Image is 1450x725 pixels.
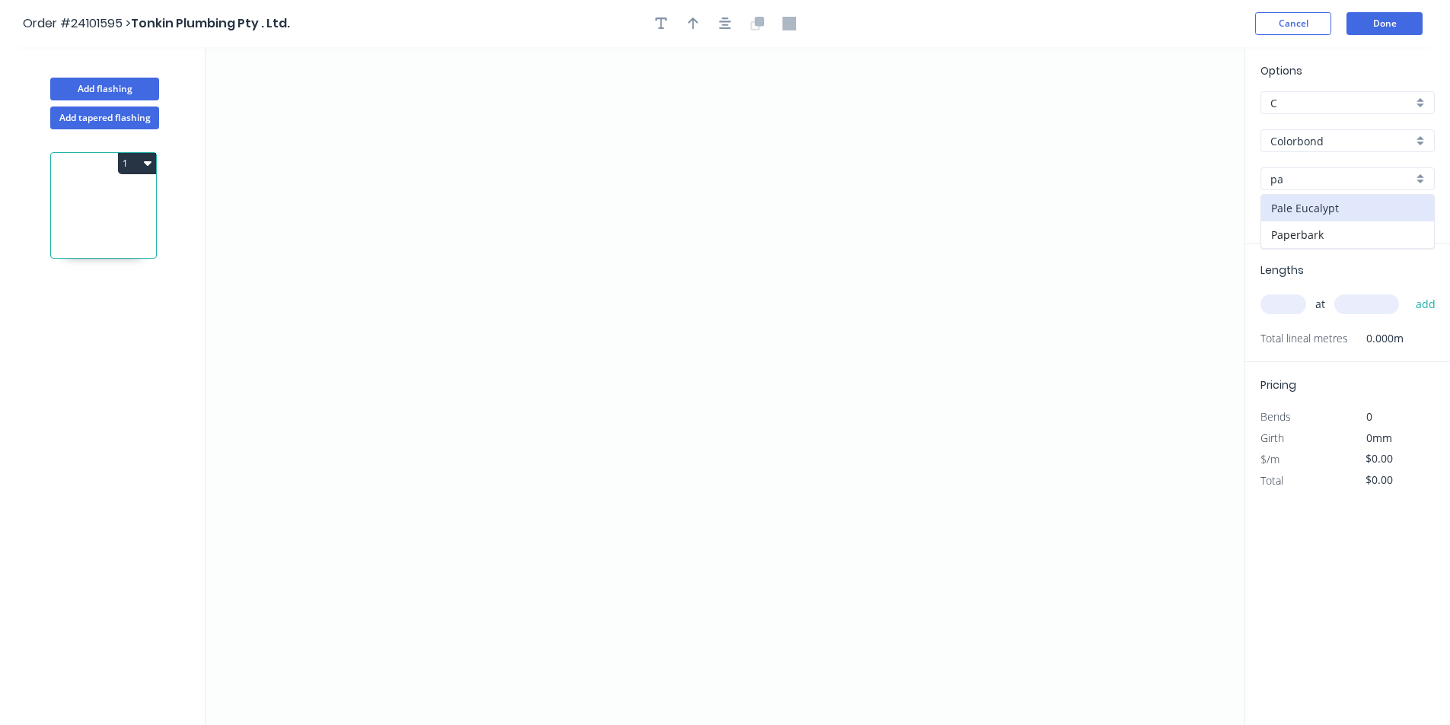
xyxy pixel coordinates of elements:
[50,78,159,100] button: Add flashing
[1260,262,1304,278] span: Lengths
[1270,95,1413,111] input: Price level
[1270,133,1413,149] input: Material
[1260,409,1291,424] span: Bends
[1260,431,1284,445] span: Girth
[1260,63,1302,78] span: Options
[1366,409,1372,424] span: 0
[1260,452,1280,466] span: $/m
[50,107,159,129] button: Add tapered flashing
[1255,12,1331,35] button: Cancel
[1260,328,1348,349] span: Total lineal metres
[1261,221,1434,248] div: Paperbark
[1348,328,1404,349] span: 0.000m
[1408,291,1444,317] button: add
[1260,473,1283,488] span: Total
[23,14,131,32] span: Order #24101595 >
[1261,195,1434,221] div: Pale Eucalypt
[1366,431,1392,445] span: 0mm
[118,153,156,174] button: 1
[1346,12,1423,35] button: Done
[1315,294,1325,315] span: at
[1270,171,1413,187] input: Colour
[131,14,290,32] span: Tonkin Plumbing Pty . Ltd.
[1260,377,1296,393] span: Pricing
[206,47,1244,725] svg: 0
